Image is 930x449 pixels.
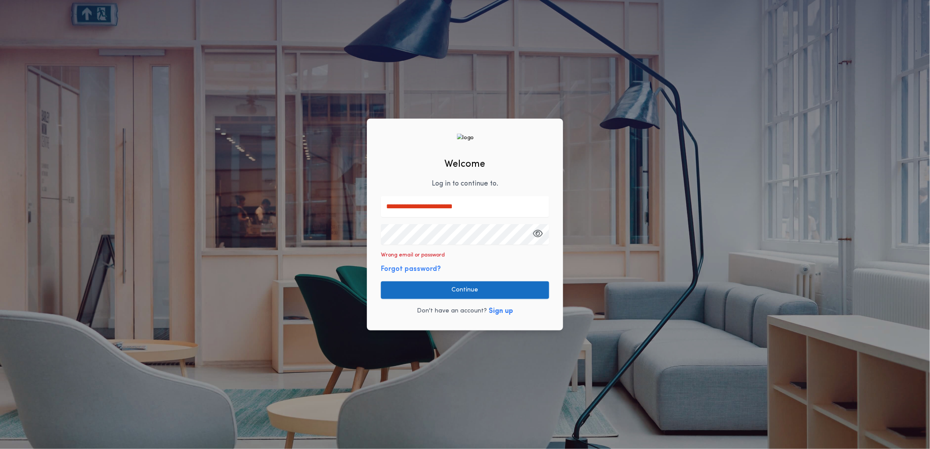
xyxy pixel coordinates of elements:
[445,157,486,172] h2: Welcome
[457,133,473,142] img: logo
[489,306,513,316] button: Sign up
[381,281,549,299] button: Continue
[417,307,487,316] p: Don't have an account?
[432,179,498,189] p: Log in to continue to .
[381,264,441,274] button: Forgot password?
[381,252,445,259] p: Wrong email or password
